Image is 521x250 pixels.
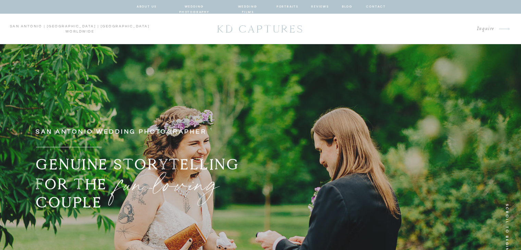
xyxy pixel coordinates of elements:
[417,24,495,34] a: Inquire
[36,128,207,135] b: san antonio wedding photographer
[213,20,308,38] a: KD CAPTURES
[10,24,150,34] p: san antonio | [GEOGRAPHIC_DATA] | [GEOGRAPHIC_DATA] worldwide
[36,155,240,193] b: GENUINE STORYTELLING FOR THE
[36,193,102,211] b: COUPLE
[169,4,220,10] a: wedding photography
[232,4,264,10] a: wedding films
[137,4,157,10] a: about us
[276,4,299,10] a: portraits
[341,4,353,10] a: blog
[311,4,329,10] a: reviews
[116,163,276,197] p: fun-loving
[366,4,385,10] a: contact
